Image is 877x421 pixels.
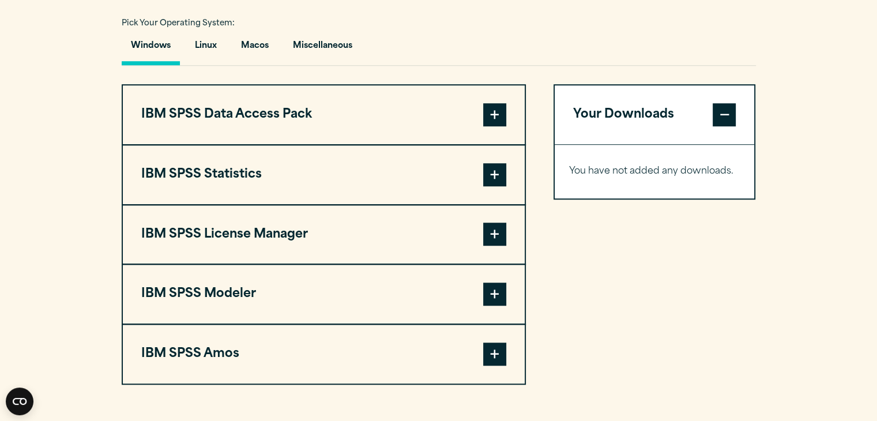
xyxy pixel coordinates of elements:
button: IBM SPSS Amos [123,325,525,384]
button: IBM SPSS Statistics [123,145,525,204]
div: Your Downloads [555,144,755,198]
button: Open CMP widget [6,388,33,415]
button: Macos [232,32,278,65]
button: IBM SPSS Modeler [123,265,525,324]
button: Windows [122,32,180,65]
button: Linux [186,32,226,65]
button: Your Downloads [555,85,755,144]
p: You have not added any downloads. [569,163,740,180]
button: IBM SPSS License Manager [123,205,525,264]
button: Miscellaneous [284,32,362,65]
button: IBM SPSS Data Access Pack [123,85,525,144]
span: Pick Your Operating System: [122,20,235,27]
